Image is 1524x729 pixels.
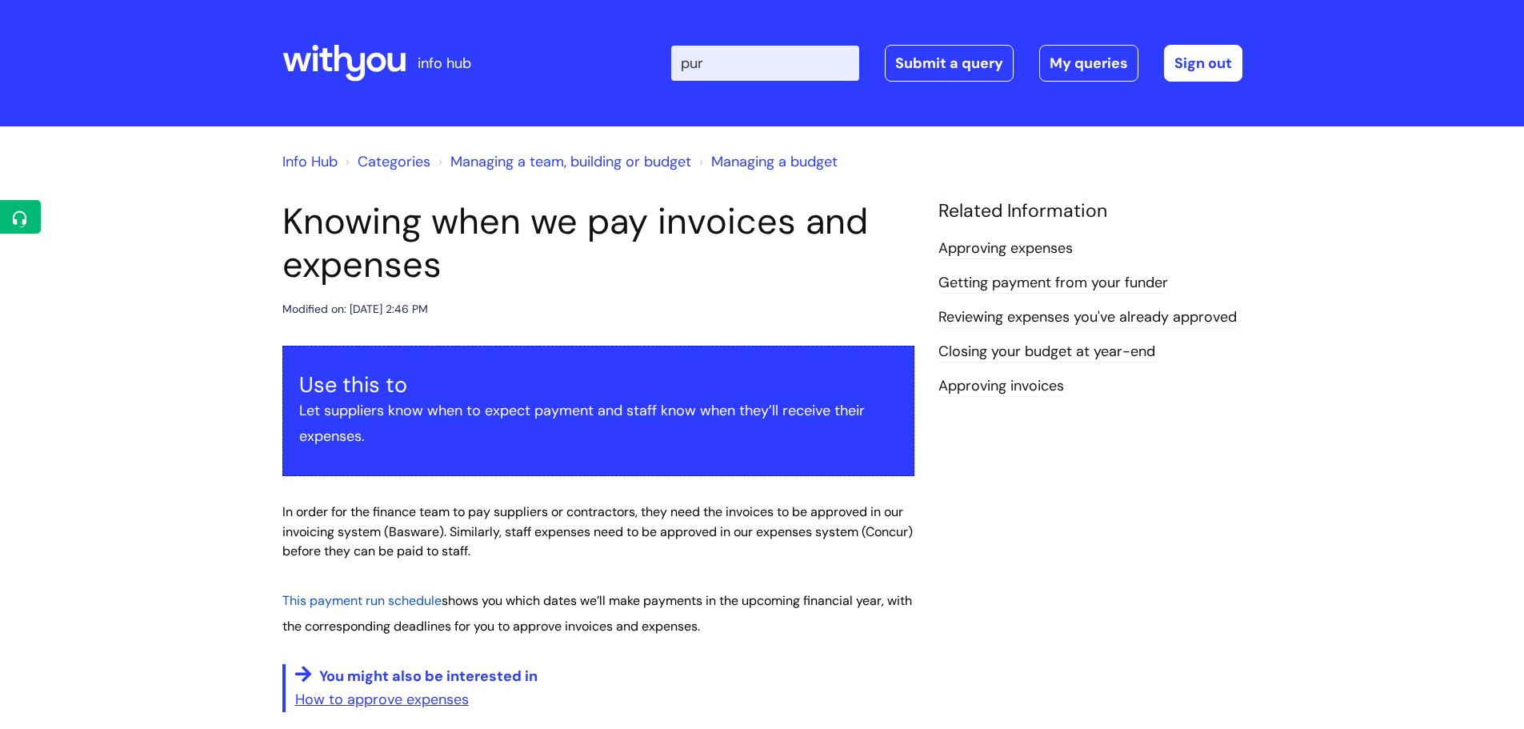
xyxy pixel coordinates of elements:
[711,152,838,171] a: Managing a budget
[282,503,913,560] span: In order for the finance team to pay suppliers or contractors, they need the invoices to be appro...
[282,592,442,609] span: This payment run schedule
[1164,45,1242,82] a: Sign out
[695,149,838,174] li: Managing a budget
[282,592,912,635] span: shows you which dates we’ll make payments in the upcoming financial year, with the corresponding ...
[671,46,859,81] input: Search
[1039,45,1138,82] a: My queries
[282,200,914,286] h1: Knowing when we pay invoices and expenses
[450,152,691,171] a: Managing a team, building or budget
[938,238,1073,259] a: Approving expenses
[938,200,1242,222] h4: Related Information
[319,667,538,686] span: You might also be interested in
[295,690,469,709] a: How to approve expenses
[299,398,898,450] p: Let suppliers know when to expect payment and staff know when they’ll receive their expenses.
[938,307,1237,328] a: Reviewing expenses you've already approved
[342,149,430,174] li: Solution home
[938,273,1168,294] a: Getting payment from your funder
[885,45,1014,82] a: Submit a query
[434,149,691,174] li: Managing a team, building or budget
[282,299,428,319] div: Modified on: [DATE] 2:46 PM
[418,50,471,76] p: info hub
[671,45,1242,82] div: | -
[282,152,338,171] a: Info Hub
[358,152,430,171] a: Categories
[299,372,898,398] h3: Use this to
[282,591,442,610] a: This payment run schedule
[938,342,1155,362] a: Closing your budget at year-end
[938,376,1064,397] a: Approving invoices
